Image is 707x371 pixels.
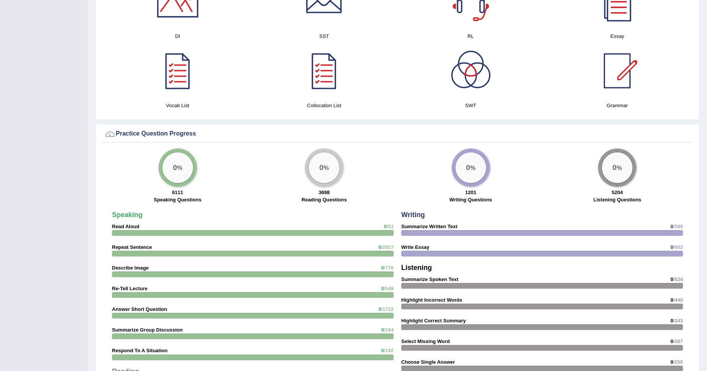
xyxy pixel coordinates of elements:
[112,244,152,250] strong: Repeat Sentence
[548,101,687,110] h4: Grammar
[465,190,476,195] strong: 1201
[319,163,324,172] big: 0
[670,224,673,229] span: 0
[381,286,384,291] span: 0
[384,348,394,353] span: /192
[401,297,462,303] strong: Highlight Incorrect Words
[387,224,394,229] span: /51
[670,297,673,303] span: 0
[112,286,148,291] strong: Re-Tell Lecture
[112,348,167,353] strong: Respond To A Situation
[384,224,387,229] span: 0
[548,32,687,40] h4: Essay
[673,297,683,303] span: /440
[593,196,641,203] label: Listening Questions
[401,211,425,219] strong: Writing
[401,101,540,110] h4: SWT
[670,338,673,344] span: 0
[381,348,384,353] span: 0
[172,190,183,195] strong: 6111
[670,318,673,324] span: 0
[449,196,492,203] label: Writing Questions
[673,224,683,229] span: /599
[401,244,429,250] strong: Write Essay
[112,306,167,312] strong: Answer Short Question
[384,327,394,333] span: /194
[401,224,457,229] strong: Summarize Written Text
[154,196,201,203] label: Speaking Questions
[673,276,683,282] span: /524
[381,265,384,271] span: 0
[673,244,683,250] span: /602
[112,211,143,219] strong: Speaking
[173,163,177,172] big: 0
[401,264,432,271] strong: Listening
[384,265,394,271] span: /776
[673,359,683,365] span: /250
[381,327,384,333] span: 0
[401,32,540,40] h4: RL
[112,224,139,229] strong: Read Aloud
[673,338,683,344] span: /287
[381,244,394,250] span: /2627
[384,286,394,291] span: /549
[381,306,394,312] span: /1722
[255,101,394,110] h4: Collocation List
[670,244,673,250] span: 0
[112,265,149,271] strong: Describe Image
[401,338,450,344] strong: Select Missing Word
[302,196,347,203] label: Reading Questions
[108,32,247,40] h4: DI
[466,163,470,172] big: 0
[162,152,193,183] div: %
[319,190,330,195] strong: 3698
[673,318,683,324] span: /243
[602,152,632,183] div: %
[670,276,673,282] span: 0
[456,152,486,183] div: %
[255,32,394,40] h4: SST
[670,359,673,365] span: 0
[401,276,458,282] strong: Summarize Spoken Text
[612,190,623,195] strong: 5204
[378,244,381,250] span: 0
[104,128,691,140] div: Practice Question Progress
[378,306,381,312] span: 0
[309,152,339,183] div: %
[401,318,466,324] strong: Highlight Correct Summary
[112,327,183,333] strong: Summarize Group Discussion
[108,101,247,110] h4: Vocab List
[613,163,617,172] big: 0
[401,359,455,365] strong: Choose Single Answer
